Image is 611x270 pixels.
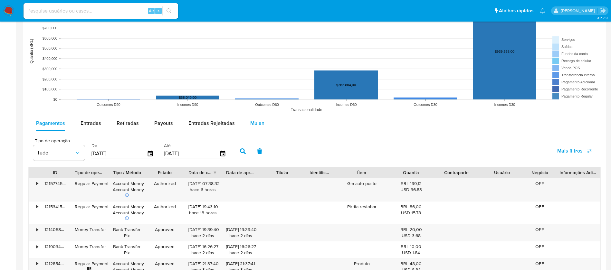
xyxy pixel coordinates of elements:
[158,8,159,14] span: s
[149,8,154,14] span: Alt
[499,7,533,14] span: Atalhos rápidos
[162,6,176,15] button: search-icon
[561,8,597,14] p: weverton.gomes@mercadopago.com.br
[540,8,545,14] a: Notificações
[597,15,608,20] span: 3.152.0
[599,7,606,14] a: Sair
[24,7,178,15] input: Pesquise usuários ou casos...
